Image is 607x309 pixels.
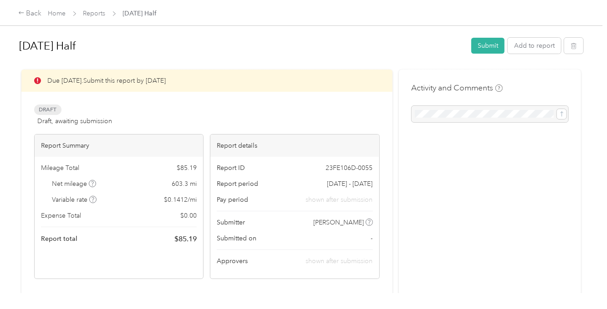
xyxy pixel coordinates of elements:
span: $ 0.1412 / mi [164,195,197,204]
button: Add to report [508,38,561,54]
span: Pay period [217,195,248,204]
span: Draft, awaiting submission [37,116,112,126]
span: Variable rate [52,195,97,204]
span: - [371,234,373,243]
span: Submitted on [217,234,256,243]
button: Submit [471,38,505,54]
span: 603.3 mi [172,179,197,189]
span: $ 0.00 [180,211,197,220]
div: Report Summary [35,135,203,157]
span: shown after submission [306,195,373,204]
span: Report ID [217,163,245,173]
span: Draft [34,105,61,115]
span: Submitter [217,218,245,227]
span: Approvers [217,256,248,266]
span: Expense Total [41,211,81,220]
span: Report period [217,179,258,189]
a: Reports [83,10,106,17]
iframe: Everlance-gr Chat Button Frame [556,258,607,309]
span: [DATE] - [DATE] [327,179,373,189]
div: Due [DATE]. Submit this report by [DATE] [21,70,393,92]
span: Net mileage [52,179,97,189]
span: [DATE] Half [123,9,157,18]
span: Mileage Total [41,163,79,173]
a: Home [48,10,66,17]
h1: September 2nd Half [19,35,465,57]
div: Report details [210,135,379,157]
span: [PERSON_NAME] [313,218,364,227]
h4: Activity and Comments [412,82,503,94]
span: $ 85.19 [177,163,197,173]
span: $ 85.19 [174,234,197,244]
span: 23FE106D-0055 [326,163,373,173]
span: Report total [41,234,77,244]
div: Back [18,8,42,19]
span: shown after submission [306,257,373,265]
